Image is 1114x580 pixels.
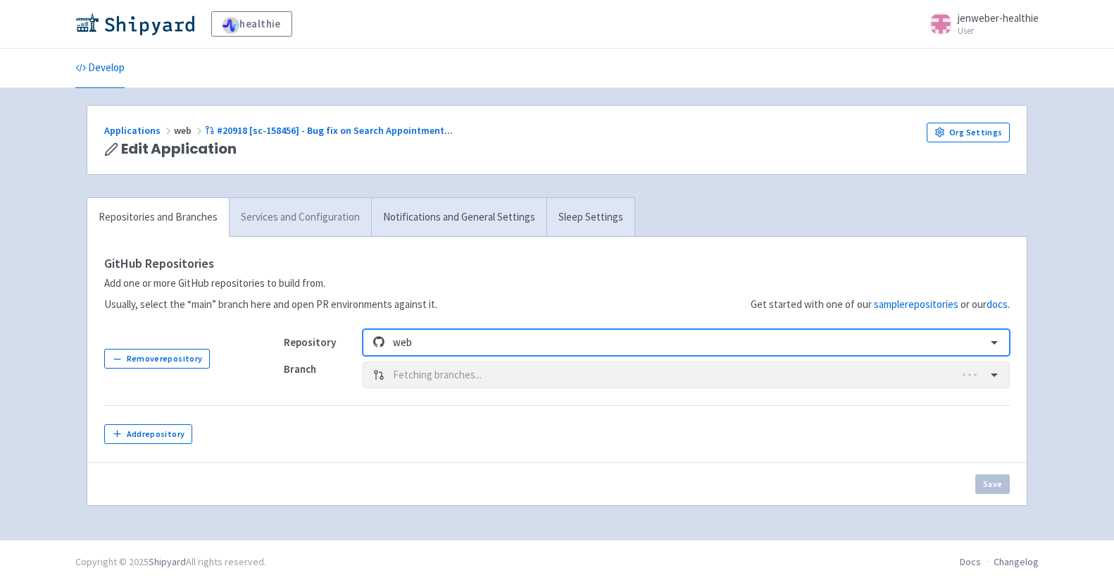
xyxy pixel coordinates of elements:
[75,555,266,569] div: Copyright © 2025 All rights reserved.
[75,13,194,35] img: Shipyard logo
[975,474,1010,494] button: Save
[284,362,316,376] strong: Branch
[174,124,205,137] span: web
[371,198,546,237] a: Notifications and General Settings
[104,276,437,292] p: Add one or more GitHub repositories to build from.
[211,11,292,37] a: healthie
[921,13,1039,35] a: jenweber-healthie User
[205,124,455,137] a: #20918 [sc-158456] - Bug fix on Search Appointment...
[958,11,1039,25] span: jenweber-healthie
[104,349,210,369] button: Removerepository
[874,297,958,311] a: samplerepositories
[994,555,1039,568] a: Changelog
[75,49,125,88] a: Develop
[960,555,981,568] a: Docs
[149,555,186,568] a: Shipyard
[104,124,174,137] a: Applications
[217,124,453,137] span: #20918 [sc-158456] - Bug fix on Search Appointment ...
[229,198,371,237] a: Services and Configuration
[546,198,634,237] a: Sleep Settings
[987,297,1008,311] a: docs
[751,297,1010,313] p: Get started with one of our or our .
[104,297,437,313] p: Usually, select the “main” branch here and open PR environments against it.
[104,424,192,444] button: Addrepository
[927,123,1010,142] a: Org Settings
[121,141,237,157] span: Edit Application
[284,335,336,349] strong: Repository
[87,198,229,237] a: Repositories and Branches
[104,255,214,271] strong: GitHub Repositories
[958,26,1039,35] small: User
